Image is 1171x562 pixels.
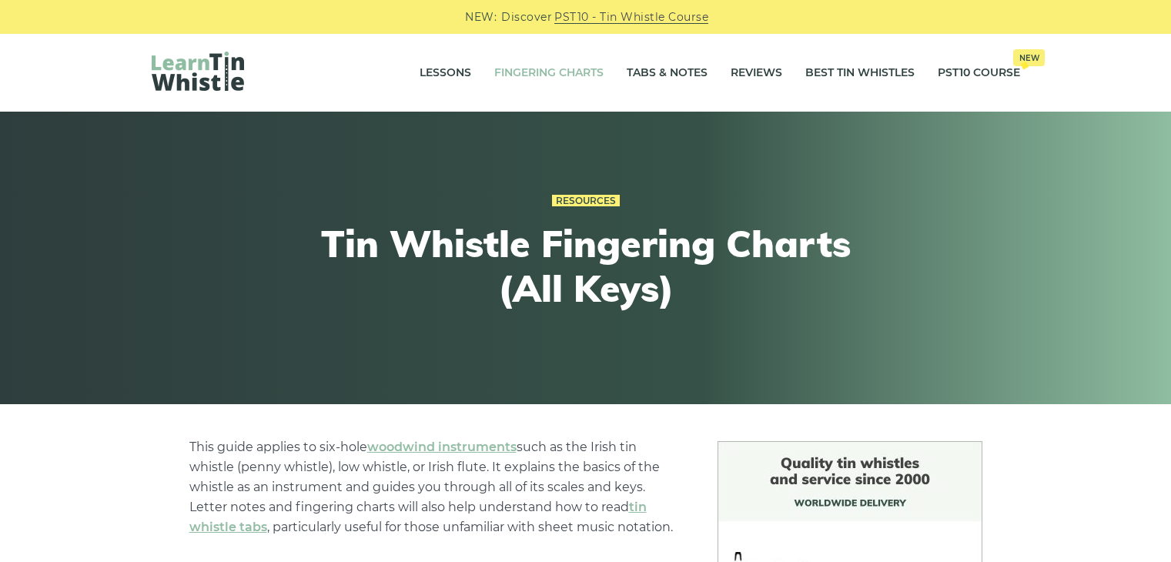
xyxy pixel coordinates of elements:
a: Tabs & Notes [627,54,708,92]
a: Best Tin Whistles [805,54,915,92]
img: LearnTinWhistle.com [152,52,244,91]
a: Fingering Charts [494,54,604,92]
a: Reviews [731,54,782,92]
a: woodwind instruments [367,440,517,454]
a: Lessons [420,54,471,92]
p: This guide applies to six-hole such as the Irish tin whistle (penny whistle), low whistle, or Iri... [189,437,681,537]
a: Resources [552,195,620,207]
h1: Tin Whistle Fingering Charts (All Keys) [303,222,869,310]
a: PST10 CourseNew [938,54,1020,92]
span: New [1013,49,1045,66]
